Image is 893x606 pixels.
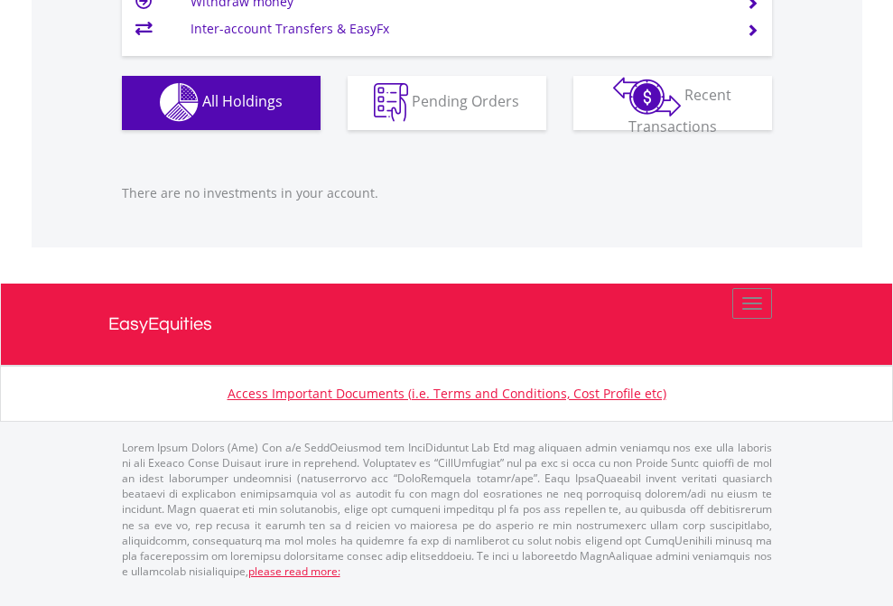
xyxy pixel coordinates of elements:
button: All Holdings [122,76,321,130]
span: Recent Transactions [628,85,732,136]
img: transactions-zar-wht.png [613,77,681,117]
button: Pending Orders [348,76,546,130]
td: Inter-account Transfers & EasyFx [191,15,724,42]
p: Lorem Ipsum Dolors (Ame) Con a/e SeddOeiusmod tem InciDiduntut Lab Etd mag aliquaen admin veniamq... [122,440,772,579]
a: please read more: [248,564,340,579]
span: All Holdings [202,91,283,111]
p: There are no investments in your account. [122,184,772,202]
a: EasyEquities [108,284,786,365]
img: holdings-wht.png [160,83,199,122]
span: Pending Orders [412,91,519,111]
a: Access Important Documents (i.e. Terms and Conditions, Cost Profile etc) [228,385,666,402]
button: Recent Transactions [573,76,772,130]
img: pending_instructions-wht.png [374,83,408,122]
